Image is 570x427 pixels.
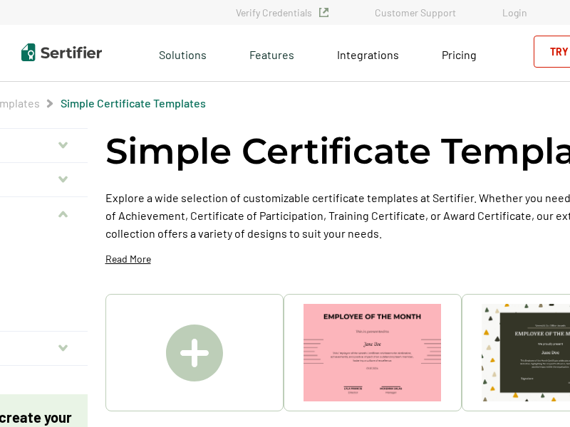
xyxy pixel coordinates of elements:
[61,96,206,110] a: Simple Certificate Templates
[442,48,477,61] span: Pricing
[337,44,399,62] a: Integrations
[319,8,328,17] img: Verified
[21,43,102,61] img: Sertifier | Digital Credentialing Platform
[166,325,223,381] img: Create A Blank Certificate
[236,6,328,19] a: Verify Credentials
[249,44,294,62] span: Features
[105,252,151,266] p: Read More
[337,48,399,61] span: Integrations
[159,44,207,62] span: Solutions
[442,44,477,62] a: Pricing
[304,304,442,401] img: Simple & Modern Employee of the Month Certificate Template
[375,6,456,19] a: Customer Support
[502,6,527,19] a: Login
